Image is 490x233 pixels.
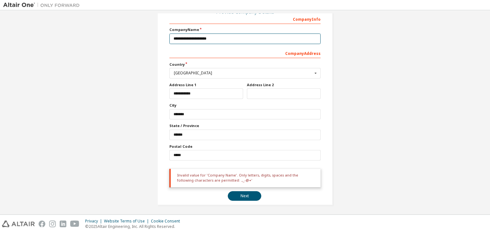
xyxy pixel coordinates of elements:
div: [GEOGRAPHIC_DATA] [174,71,313,75]
label: Postal Code [169,144,321,149]
div: Provide Company Details [169,10,321,14]
img: altair_logo.svg [2,221,35,227]
img: instagram.svg [49,221,56,227]
button: Next [228,191,261,201]
img: facebook.svg [39,221,45,227]
div: Company Address [169,48,321,58]
label: City [169,103,321,108]
label: Country [169,62,321,67]
div: Website Terms of Use [104,219,151,224]
div: Cookie Consent [151,219,184,224]
div: Company Info [169,14,321,24]
label: Address Line 2 [247,82,321,87]
img: youtube.svg [70,221,79,227]
div: Privacy [85,219,104,224]
label: State / Province [169,123,321,128]
label: Address Line 1 [169,82,243,87]
img: linkedin.svg [60,221,66,227]
img: Altair One [3,2,83,8]
label: Company Name [169,27,321,32]
div: Invalid value for 'Company Name'. Only letters, digits, spaces and the following characters are p... [169,169,321,188]
p: © 2025 Altair Engineering, Inc. All Rights Reserved. [85,224,184,229]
